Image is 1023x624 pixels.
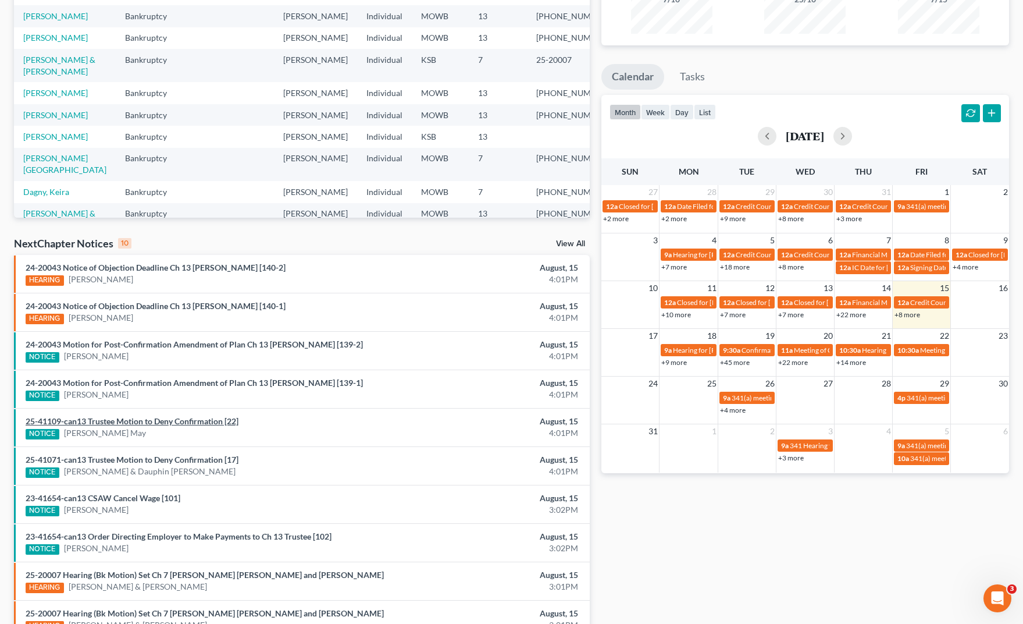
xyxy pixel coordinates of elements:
[401,492,578,504] div: August, 15
[26,429,59,439] div: NOTICE
[736,298,823,307] span: Closed for [PERSON_NAME]
[357,49,412,82] td: Individual
[26,275,64,286] div: HEARING
[664,298,676,307] span: 12a
[794,202,915,211] span: Credit Counseling for [PERSON_NAME]
[64,504,129,516] a: [PERSON_NAME]
[469,181,527,203] td: 7
[469,49,527,82] td: 7
[647,424,659,438] span: 31
[26,301,286,311] a: 24-20043 Notice of Objection Deadline Ch 13 [PERSON_NAME] [140-1]
[943,233,950,247] span: 8
[469,82,527,104] td: 13
[885,424,892,438] span: 4
[274,27,357,49] td: [PERSON_NAME]
[664,250,672,259] span: 9a
[401,569,578,581] div: August, 15
[64,427,146,439] a: [PERSON_NAME] May
[401,466,578,477] div: 4:01PM
[781,346,793,354] span: 11a
[885,233,892,247] span: 7
[839,263,851,272] span: 12a
[736,250,857,259] span: Credit Counseling for [PERSON_NAME]
[827,424,834,438] span: 3
[401,350,578,362] div: 4:01PM
[778,358,808,367] a: +22 more
[357,27,412,49] td: Individual
[706,377,718,391] span: 25
[794,346,923,354] span: Meeting of Creditors for [PERSON_NAME]
[116,49,188,82] td: Bankruptcy
[647,185,659,199] span: 27
[469,5,527,27] td: 13
[897,263,909,272] span: 12a
[706,329,718,343] span: 18
[23,33,88,42] a: [PERSON_NAME]
[664,346,672,354] span: 9a
[274,181,357,203] td: [PERSON_NAME]
[769,424,776,438] span: 2
[23,132,88,141] a: [PERSON_NAME]
[723,298,735,307] span: 12a
[778,214,804,223] a: +8 more
[852,263,941,272] span: IC Date for [PERSON_NAME]
[401,300,578,312] div: August, 15
[1002,185,1009,199] span: 2
[469,126,527,147] td: 13
[897,393,906,402] span: 4p
[401,416,578,427] div: August, 15
[527,148,618,181] td: [PHONE_NUMBER]
[401,427,578,439] div: 4:01PM
[116,27,188,49] td: Bankruptcy
[357,203,412,236] td: Individual
[26,352,59,363] div: NOTICE
[401,377,578,389] div: August, 15
[852,202,973,211] span: Credit Counseling for [PERSON_NAME]
[274,5,357,27] td: [PERSON_NAME]
[910,263,1014,272] span: Signing Date for [PERSON_NAME]
[881,185,892,199] span: 31
[972,166,987,176] span: Sat
[527,203,618,236] td: [PHONE_NUMBER]
[412,203,469,236] td: MOWB
[23,55,95,76] a: [PERSON_NAME] & [PERSON_NAME]
[677,202,906,211] span: Date Filed for [GEOGRAPHIC_DATA][PERSON_NAME] & [PERSON_NAME]
[23,153,106,175] a: [PERSON_NAME][GEOGRAPHIC_DATA]
[983,584,1011,612] iframe: Intercom live chat
[855,166,872,176] span: Thu
[781,202,793,211] span: 12a
[736,202,857,211] span: Credit Counseling for [PERSON_NAME]
[881,377,892,391] span: 28
[997,281,1009,295] span: 16
[897,298,909,307] span: 12a
[739,166,754,176] span: Tue
[769,233,776,247] span: 5
[723,346,740,354] span: 9:30a
[897,202,905,211] span: 9a
[116,148,188,181] td: Bankruptcy
[711,424,718,438] span: 1
[915,166,928,176] span: Fri
[836,214,862,223] a: +3 more
[412,126,469,147] td: KSB
[894,310,920,319] a: +8 more
[641,104,670,120] button: week
[606,202,618,211] span: 12a
[401,531,578,543] div: August, 15
[673,250,764,259] span: Hearing for [PERSON_NAME]
[527,49,618,82] td: 25-20007
[26,467,59,478] div: NOTICE
[786,130,824,142] h2: [DATE]
[469,27,527,49] td: 13
[23,88,88,98] a: [PERSON_NAME]
[23,187,69,197] a: Dagny, Keira
[852,250,988,259] span: Financial Management for [PERSON_NAME]
[401,608,578,619] div: August, 15
[881,329,892,343] span: 21
[1002,424,1009,438] span: 6
[401,389,578,400] div: 4:01PM
[401,581,578,593] div: 3:01PM
[839,250,851,259] span: 12a
[839,298,851,307] span: 12a
[647,281,659,295] span: 10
